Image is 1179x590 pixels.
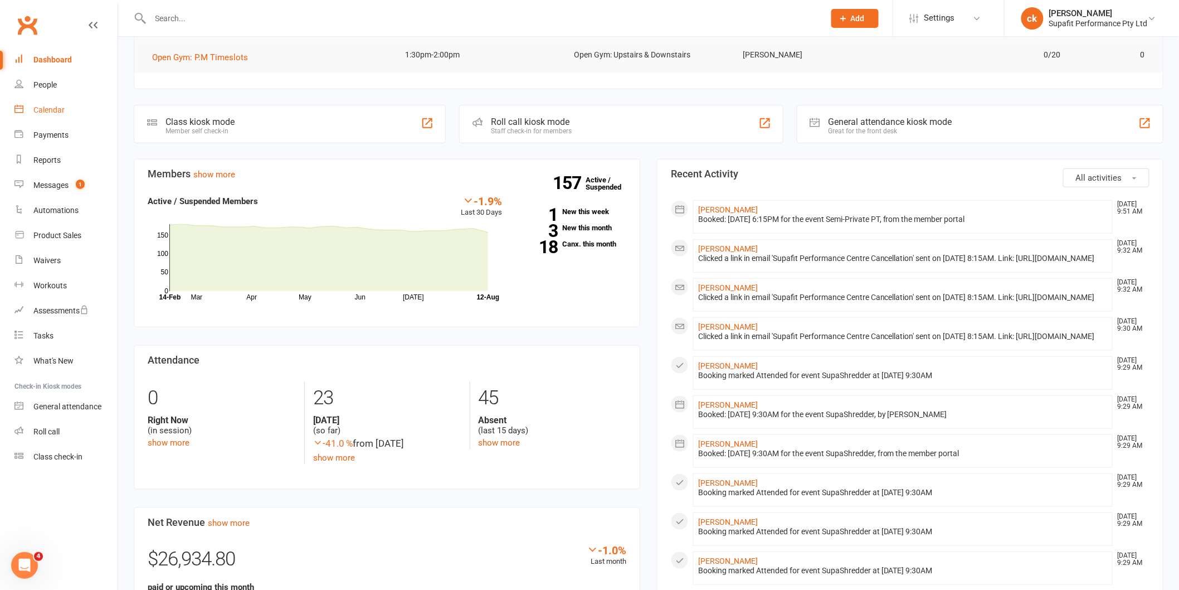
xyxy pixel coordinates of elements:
a: [PERSON_NAME] [698,478,758,487]
a: [PERSON_NAME] [698,518,758,526]
time: [DATE] 9:29 AM [1112,435,1149,449]
div: Booking marked Attended for event SupaShredder at [DATE] 9:30AM [698,371,1108,380]
div: Class kiosk mode [165,117,235,127]
a: [PERSON_NAME] [698,205,758,214]
div: Clicked a link in email 'Supafit Performance Centre Cancellation' sent on [DATE] 8:15AM. Link: [U... [698,332,1108,341]
button: Open Gym: P.M Timeslots [152,51,256,64]
div: Member self check-in [165,127,235,135]
strong: 157 [553,175,586,191]
a: Calendar [14,98,118,123]
a: Dashboard [14,47,118,72]
div: (in session) [148,415,296,436]
time: [DATE] 9:32 AM [1112,279,1149,293]
a: Payments [14,123,118,148]
a: show more [313,453,355,463]
div: Assessments [33,306,89,315]
input: Search... [147,11,817,26]
time: [DATE] 9:29 AM [1112,513,1149,528]
a: General attendance kiosk mode [14,394,118,419]
a: Waivers [14,248,118,273]
div: Tasks [33,331,53,340]
span: Open Gym: P.M Timeslots [152,52,248,62]
td: 0 [1070,42,1154,68]
strong: 3 [519,223,558,239]
div: Payments [33,130,69,139]
button: Add [831,9,879,28]
div: 23 [313,381,461,415]
a: [PERSON_NAME] [698,322,758,331]
strong: 18 [519,239,558,255]
strong: [DATE] [313,415,461,425]
div: General attendance [33,402,101,411]
span: All activities [1076,173,1122,183]
div: Last 30 Days [461,195,503,219]
h3: Members [148,168,626,180]
strong: 1 [519,206,558,223]
div: ck [1021,7,1044,30]
h3: Attendance [148,355,626,366]
a: Clubworx [13,11,41,39]
div: (last 15 days) [479,415,626,436]
div: What's New [33,356,74,365]
strong: Active / Suspended Members [148,196,258,206]
td: Open Gym: Upstairs & Downstairs [564,42,733,68]
a: Reports [14,148,118,173]
div: General attendance kiosk mode [829,117,952,127]
div: Last month [587,544,626,568]
td: 0/20 [902,42,1070,68]
time: [DATE] 9:32 AM [1112,240,1149,254]
time: [DATE] 9:29 AM [1112,396,1149,410]
div: Roll call [33,427,60,436]
a: People [14,72,118,98]
div: Messages [33,181,69,190]
a: Workouts [14,273,118,298]
a: 157Active / Suspended [586,168,635,199]
div: Booked: [DATE] 6:15PM for the event Semi-Private PT, from the member portal [698,215,1108,224]
div: 45 [479,381,626,415]
span: 1 [76,180,85,189]
span: Add [851,14,865,23]
div: Booking marked Attended for event SupaShredder at [DATE] 9:30AM [698,488,1108,497]
td: 1:30pm-2:00pm [396,42,564,68]
div: Class check-in [33,452,82,461]
div: Supafit Performance Pty Ltd [1049,18,1148,28]
div: Booking marked Attended for event SupaShredder at [DATE] 9:30AM [698,566,1108,576]
span: Settings [924,6,955,31]
a: [PERSON_NAME] [698,283,758,292]
time: [DATE] 9:29 AM [1112,357,1149,371]
span: 4 [34,552,43,561]
h3: Net Revenue [148,517,626,528]
div: from [DATE] [313,436,461,451]
div: Booking marked Attended for event SupaShredder at [DATE] 9:30AM [698,527,1108,536]
div: Product Sales [33,231,81,240]
a: [PERSON_NAME] [698,439,758,448]
time: [DATE] 9:51 AM [1112,201,1149,215]
div: 0 [148,381,296,415]
a: Assessments [14,298,118,323]
time: [DATE] 9:30 AM [1112,318,1149,332]
time: [DATE] 9:29 AM [1112,552,1149,567]
strong: Right Now [148,415,296,425]
a: Roll call [14,419,118,444]
div: Automations [33,206,79,215]
a: show more [479,438,520,448]
iframe: Intercom live chat [11,552,38,579]
div: [PERSON_NAME] [1049,8,1148,18]
a: [PERSON_NAME] [698,557,758,565]
td: [PERSON_NAME] [733,42,902,68]
div: Clicked a link in email 'Supafit Performance Centre Cancellation' sent on [DATE] 8:15AM. Link: [U... [698,293,1108,302]
div: Staff check-in for members [491,127,572,135]
a: Messages 1 [14,173,118,198]
a: [PERSON_NAME] [698,400,758,409]
a: 3New this month [519,224,626,231]
div: -1.0% [587,544,626,556]
div: -1.9% [461,195,503,207]
div: (so far) [313,415,461,436]
div: Dashboard [33,55,72,64]
span: -41.0 % [313,438,353,449]
a: [PERSON_NAME] [698,361,758,370]
a: 18Canx. this month [519,240,626,248]
strong: Absent [479,415,626,425]
div: Great for the front desk [829,127,952,135]
a: Class kiosk mode [14,444,118,470]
